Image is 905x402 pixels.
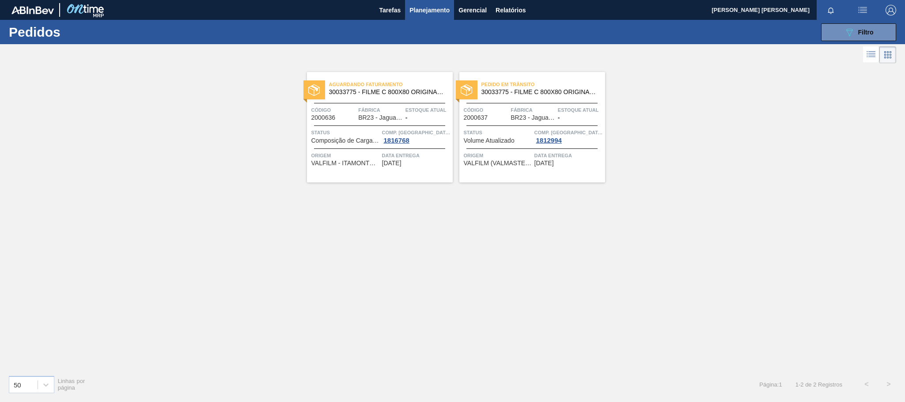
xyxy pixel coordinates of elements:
span: Filtro [858,29,874,36]
span: VALFILM (VALMASTER) - MANAUS (AM) [464,160,532,167]
span: Pedido em Trânsito [481,80,605,89]
span: Status [311,128,380,137]
span: Página : 1 [759,381,782,388]
a: statusAguardando Faturamento30033775 - FILME C 800X80 ORIGINAL MP 269MLCódigo2000636FábricaBR23 -... [300,72,453,182]
span: Estoque atual [405,106,451,114]
span: Código [311,106,356,114]
div: Visão em Lista [863,46,879,63]
span: Relatórios [496,5,526,15]
span: Gerencial [458,5,487,15]
span: Comp. Carga [534,128,603,137]
div: Visão em Cards [879,46,896,63]
a: Comp. [GEOGRAPHIC_DATA]1812994 [534,128,603,144]
span: 2000637 [464,114,488,121]
span: VALFILM - ITAMONTE (MG) [311,160,380,167]
img: TNhmsLtSVTkK8tSr43FrP2fwEKptu5GPRR3wAAAABJRU5ErkJggg== [11,6,54,14]
span: BR23 - Jaguariúna [511,114,555,121]
div: 1816768 [382,137,411,144]
span: BR23 - Jaguariúna [358,114,402,121]
span: 21/09/2025 [534,160,554,167]
span: 30033775 - FILME C 800X80 ORIGINAL MP 269ML [481,89,598,95]
span: - [558,114,560,121]
img: status [308,84,320,96]
span: Volume Atualizado [464,137,515,144]
span: 15/09/2025 [382,160,401,167]
img: Logout [886,5,896,15]
span: Linhas por página [58,378,85,391]
span: Origem [311,151,380,160]
span: Data entrega [534,151,603,160]
span: Composição de Carga Aceita [311,137,380,144]
div: 1812994 [534,137,564,144]
span: 2000636 [311,114,336,121]
img: status [461,84,472,96]
span: Aguardando Faturamento [329,80,453,89]
span: - [405,114,408,121]
span: Planejamento [409,5,450,15]
span: Comp. Carga [382,128,451,137]
img: userActions [857,5,868,15]
h1: Pedidos [9,27,142,37]
button: Notificações [817,4,845,16]
button: > [878,373,900,395]
span: Fábrica [511,106,556,114]
span: Status [464,128,532,137]
a: statusPedido em Trânsito30033775 - FILME C 800X80 ORIGINAL MP 269MLCódigo2000637FábricaBR23 - Jag... [453,72,605,182]
span: Tarefas [379,5,401,15]
span: 30033775 - FILME C 800X80 ORIGINAL MP 269ML [329,89,446,95]
button: Filtro [821,23,896,41]
span: Fábrica [358,106,403,114]
span: 1 - 2 de 2 Registros [795,381,842,388]
button: < [856,373,878,395]
span: Origem [464,151,532,160]
div: 50 [14,381,21,388]
span: Código [464,106,509,114]
span: Data entrega [382,151,451,160]
span: Estoque atual [558,106,603,114]
a: Comp. [GEOGRAPHIC_DATA]1816768 [382,128,451,144]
